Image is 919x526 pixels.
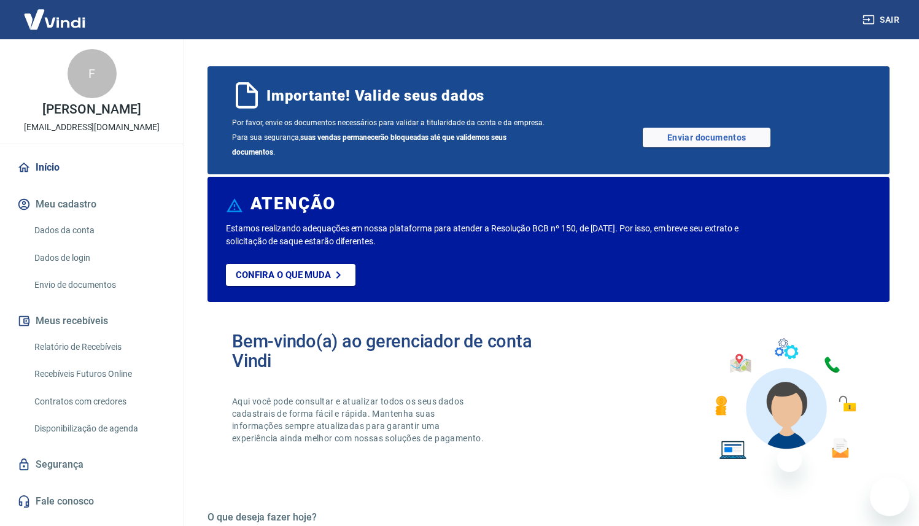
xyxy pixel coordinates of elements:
[232,115,549,160] span: Por favor, envie os documentos necessários para validar a titularidade da conta e da empresa. Par...
[29,416,169,441] a: Disponibilização de agenda
[68,49,117,98] div: F
[29,389,169,414] a: Contratos com credores
[29,273,169,298] a: Envio de documentos
[870,477,909,516] iframe: Button to launch messaging window
[643,128,770,147] a: Enviar documentos
[15,1,95,38] img: Vindi
[226,264,355,286] a: Confira o que muda
[29,362,169,387] a: Recebíveis Futuros Online
[232,395,486,444] p: Aqui você pode consultar e atualizar todos os seus dados cadastrais de forma fácil e rápida. Mant...
[29,335,169,360] a: Relatório de Recebíveis
[15,488,169,515] a: Fale conosco
[232,331,549,371] h2: Bem-vindo(a) ao gerenciador de conta Vindi
[777,447,802,472] iframe: Close message
[15,451,169,478] a: Segurança
[207,511,890,524] h5: O que deseja fazer hoje?
[250,198,336,210] h6: ATENÇÃO
[15,154,169,181] a: Início
[266,86,484,106] span: Importante! Valide seus dados
[704,331,865,467] img: Imagem de um avatar masculino com diversos icones exemplificando as funcionalidades do gerenciado...
[860,9,904,31] button: Sair
[236,269,331,280] p: Confira o que muda
[24,121,160,134] p: [EMAIL_ADDRESS][DOMAIN_NAME]
[232,133,506,157] b: suas vendas permanecerão bloqueadas até que validemos seus documentos
[29,246,169,271] a: Dados de login
[42,103,141,116] p: [PERSON_NAME]
[15,191,169,218] button: Meu cadastro
[15,307,169,335] button: Meus recebíveis
[29,218,169,243] a: Dados da conta
[226,222,742,248] p: Estamos realizando adequações em nossa plataforma para atender a Resolução BCB nº 150, de [DATE]....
